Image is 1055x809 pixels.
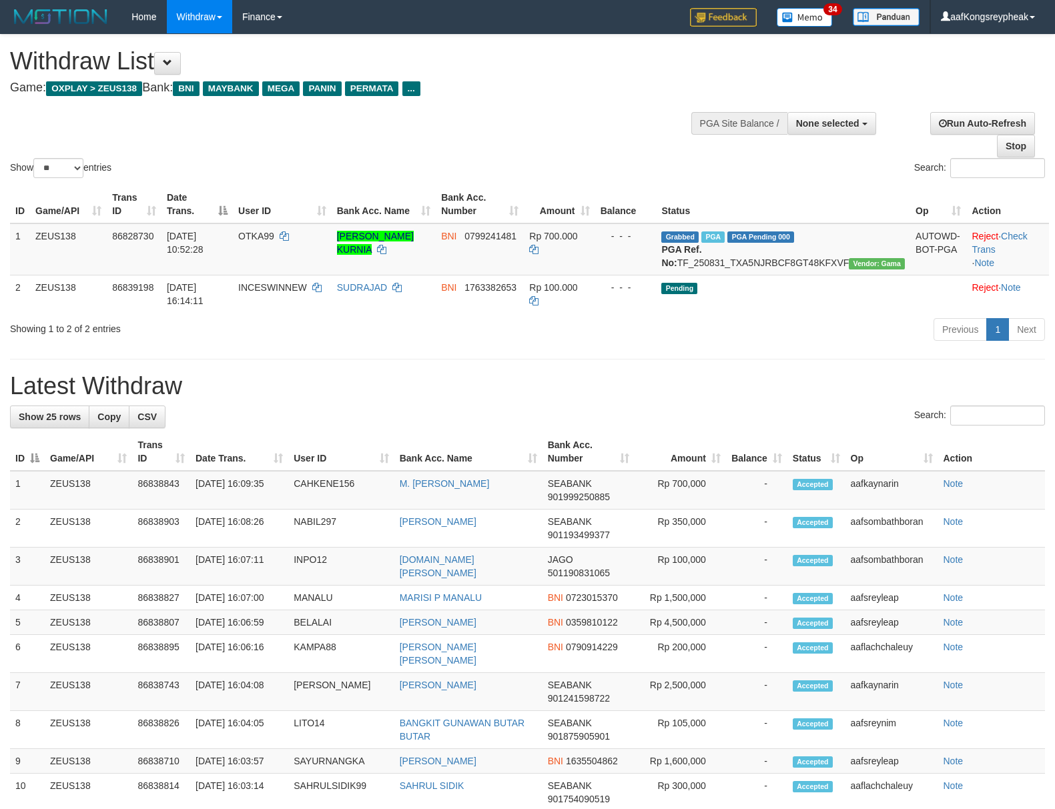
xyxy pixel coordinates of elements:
td: ZEUS138 [45,471,132,510]
td: Rp 1,500,000 [635,586,726,610]
span: SEABANK [548,718,592,728]
a: Note [944,617,964,628]
span: Copy [97,412,121,422]
td: · · [966,223,1049,275]
a: Reject [972,231,998,241]
td: ZEUS138 [45,711,132,749]
div: - - - [601,229,651,243]
a: Run Auto-Refresh [930,112,1035,135]
td: 86838903 [132,510,190,548]
td: 86838895 [132,635,190,673]
td: Rp 1,600,000 [635,749,726,774]
td: INPO12 [288,548,394,586]
a: [PERSON_NAME] [400,756,476,766]
td: - [726,610,787,635]
td: - [726,673,787,711]
a: Note [944,642,964,652]
span: Copy 501190831065 to clipboard [548,568,610,578]
img: Feedback.jpg [690,8,757,27]
td: BELALAI [288,610,394,635]
span: Accepted [793,756,833,768]
td: 86838826 [132,711,190,749]
td: ZEUS138 [45,586,132,610]
a: [DOMAIN_NAME][PERSON_NAME] [400,554,476,578]
img: MOTION_logo.png [10,7,111,27]
span: Accepted [793,618,833,629]
span: Accepted [793,517,833,528]
a: Note [944,592,964,603]
span: Copy 0790914229 to clipboard [566,642,618,652]
a: BANGKIT GUNAWAN BUTAR BUTAR [400,718,524,742]
td: [DATE] 16:06:16 [190,635,288,673]
td: ZEUS138 [45,673,132,711]
th: ID: activate to sort column descending [10,433,45,471]
td: 86838827 [132,586,190,610]
h1: Withdraw List [10,48,690,75]
td: 1 [10,223,30,275]
td: MANALU [288,586,394,610]
span: Copy 0359810122 to clipboard [566,617,618,628]
td: 1 [10,471,45,510]
span: Copy 1763382653 to clipboard [464,282,516,293]
th: Balance: activate to sort column ascending [726,433,787,471]
select: Showentries [33,158,83,178]
div: Showing 1 to 2 of 2 entries [10,317,430,335]
th: Trans ID: activate to sort column ascending [132,433,190,471]
a: Note [944,780,964,791]
span: Copy 901999250885 to clipboard [548,492,610,502]
td: 86838710 [132,749,190,774]
td: - [726,749,787,774]
td: ZEUS138 [45,749,132,774]
span: Vendor URL: https://trx31.1velocity.biz [849,258,905,269]
th: Game/API: activate to sort column ascending [45,433,132,471]
td: Rp 4,500,000 [635,610,726,635]
a: Note [944,718,964,728]
td: [DATE] 16:09:35 [190,471,288,510]
td: aaflachchaleuy [845,635,938,673]
span: BNI [548,642,563,652]
td: ZEUS138 [30,275,107,313]
input: Search: [950,406,1045,426]
a: Next [1008,318,1045,341]
a: Reject [972,282,998,293]
span: 34 [823,3,841,15]
span: SEABANK [548,780,592,791]
th: Bank Acc. Number: activate to sort column ascending [543,433,635,471]
img: panduan.png [853,8,920,26]
td: aafsombathboran [845,510,938,548]
td: aafsombathboran [845,548,938,586]
th: Action [966,185,1049,223]
label: Search: [914,158,1045,178]
a: Previous [934,318,987,341]
td: Rp 200,000 [635,635,726,673]
th: Game/API: activate to sort column ascending [30,185,107,223]
span: Show 25 rows [19,412,81,422]
span: Copy 901875905901 to clipboard [548,731,610,742]
a: Show 25 rows [10,406,89,428]
th: Date Trans.: activate to sort column descending [161,185,233,223]
span: JAGO [548,554,573,565]
td: 2 [10,275,30,313]
td: aafkaynarin [845,673,938,711]
a: [PERSON_NAME] [PERSON_NAME] [400,642,476,666]
td: 6 [10,635,45,673]
td: ZEUS138 [45,635,132,673]
a: Note [944,756,964,766]
th: Bank Acc. Number: activate to sort column ascending [436,185,524,223]
span: Accepted [793,718,833,730]
span: None selected [796,118,859,129]
td: ZEUS138 [45,610,132,635]
span: Grabbed [661,231,699,243]
span: Copy 901754090519 to clipboard [548,794,610,804]
td: 86838743 [132,673,190,711]
td: CAHKENE156 [288,471,394,510]
span: 86839198 [112,282,153,293]
div: - - - [601,281,651,294]
th: Trans ID: activate to sort column ascending [107,185,161,223]
th: Bank Acc. Name: activate to sort column ascending [394,433,543,471]
a: Note [944,478,964,489]
a: SAHRUL SIDIK [400,780,464,791]
td: NABIL297 [288,510,394,548]
td: Rp 700,000 [635,471,726,510]
span: [DATE] 16:14:11 [167,282,204,306]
